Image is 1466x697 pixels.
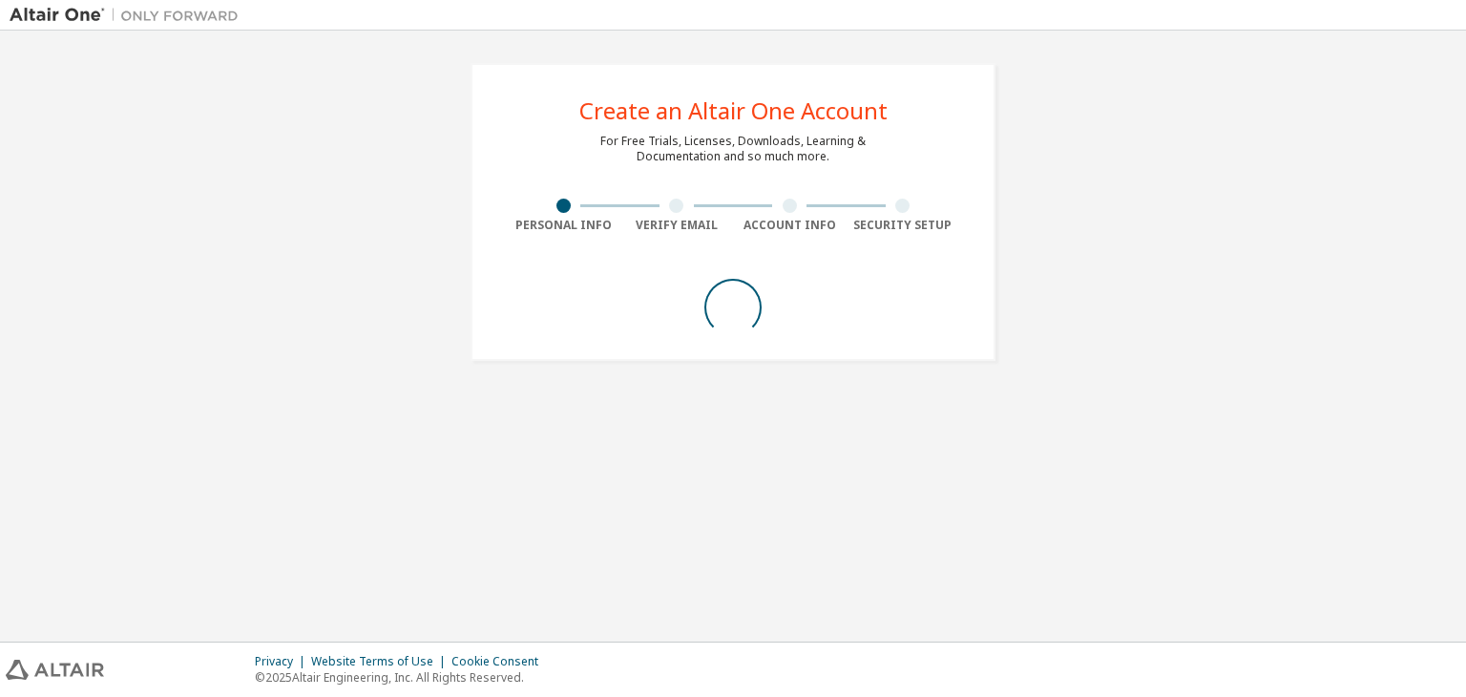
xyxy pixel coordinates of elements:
[507,218,620,233] div: Personal Info
[311,654,451,669] div: Website Terms of Use
[10,6,248,25] img: Altair One
[6,660,104,680] img: altair_logo.svg
[620,218,734,233] div: Verify Email
[255,654,311,669] div: Privacy
[451,654,550,669] div: Cookie Consent
[255,669,550,686] p: © 2025 Altair Engineering, Inc. All Rights Reserved.
[847,218,960,233] div: Security Setup
[600,134,866,164] div: For Free Trials, Licenses, Downloads, Learning & Documentation and so much more.
[579,99,888,122] div: Create an Altair One Account
[733,218,847,233] div: Account Info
